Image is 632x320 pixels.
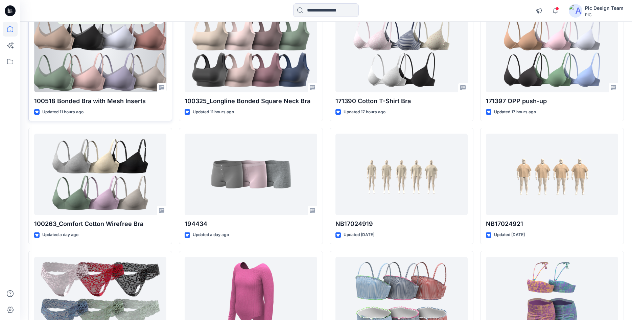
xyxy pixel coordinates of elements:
[486,96,618,106] p: 171397 OPP push-up
[344,109,385,116] p: Updated 17 hours ago
[585,4,624,12] div: Pic Design Team
[335,10,468,92] a: 171390 Cotton T-Shirt Bra
[486,219,618,229] p: NB17024921
[335,219,468,229] p: NB17024919
[335,134,468,215] a: NB17024919
[344,231,374,238] p: Updated [DATE]
[185,134,317,215] a: 194434
[185,219,317,229] p: 194434
[486,10,618,92] a: 171397 OPP push-up
[185,96,317,106] p: 100325_Longline Bonded Square Neck Bra
[193,109,234,116] p: Updated 11 hours ago
[42,109,84,116] p: Updated 11 hours ago
[34,134,166,215] a: 100263_Comfort Cotton Wirefree Bra
[335,96,468,106] p: 171390 Cotton T-Shirt Bra
[494,109,536,116] p: Updated 17 hours ago
[34,219,166,229] p: 100263_Comfort Cotton Wirefree Bra
[34,96,166,106] p: 100518 Bonded Bra with Mesh Inserts
[34,10,166,92] a: 100518 Bonded Bra with Mesh Inserts
[42,231,78,238] p: Updated a day ago
[185,10,317,92] a: 100325_Longline Bonded Square Neck Bra
[569,4,582,18] img: avatar
[585,12,624,17] div: PIC
[494,231,525,238] p: Updated [DATE]
[193,231,229,238] p: Updated a day ago
[486,134,618,215] a: NB17024921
